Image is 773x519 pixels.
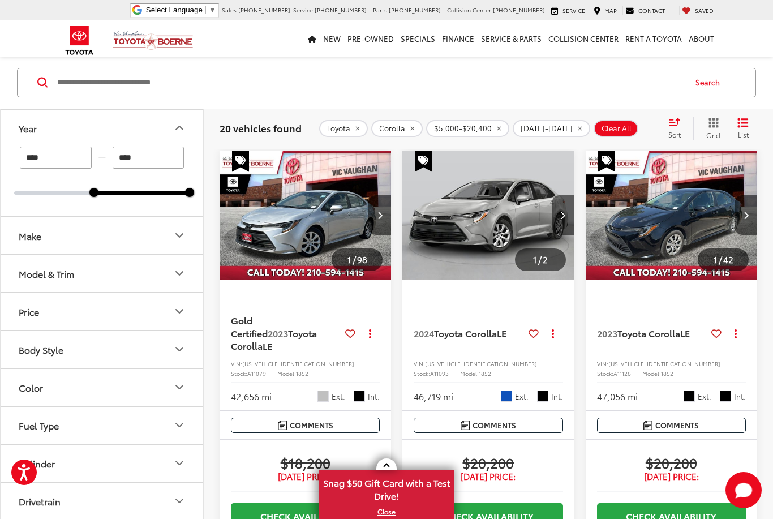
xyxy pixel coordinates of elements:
[247,369,266,378] span: A11079
[663,117,693,140] button: Select sort value
[439,20,478,57] a: Finance
[205,6,206,14] span: ​
[219,151,392,281] img: 2023 Toyota Corolla LE
[622,20,685,57] a: Rent a Toyota
[231,390,272,403] div: 42,656 mi
[113,31,194,50] img: Vic Vaughan Toyota of Boerne
[231,327,317,352] span: Toyota Corolla
[1,445,204,482] button: CylinderCylinder
[493,6,545,14] span: [PHONE_NUMBER]
[680,327,690,340] span: LE
[661,369,673,378] span: 1852
[545,20,622,57] a: Collision Center
[430,369,449,378] span: A11093
[685,20,718,57] a: About
[497,327,506,340] span: LE
[537,391,548,402] span: Black
[389,6,441,14] span: [PHONE_NUMBER]
[320,20,344,57] a: New
[368,195,391,235] button: Next image
[597,327,617,340] span: 2023
[369,329,371,338] span: dropdown dots
[597,390,638,403] div: 47,056 mi
[317,391,329,402] span: Silver
[718,256,723,264] span: /
[146,6,216,14] a: Select Language​
[320,471,453,505] span: Snag $50 Gift Card with a Test Drive!
[729,117,757,140] button: List View
[414,327,523,340] a: 2024Toyota CorollaLE
[173,229,186,242] div: Make
[714,253,718,265] span: 1
[415,151,432,172] span: Special
[319,120,368,137] button: remove Toyota
[602,124,632,133] span: Clear All
[425,359,537,368] span: [US_VEHICLE_IDENTIFICATION_NUMBER]
[173,456,186,470] div: Cylinder
[19,344,63,355] div: Body Style
[698,391,711,402] span: Ext.
[613,369,631,378] span: A11126
[1,369,204,406] button: ColorColor
[725,472,762,508] svg: Start Chat
[173,342,186,356] div: Body Style
[219,151,392,280] a: 2023 Toyota Corolla LE2023 Toyota Corolla LE2023 Toyota Corolla LE2023 Toyota Corolla LE
[434,327,497,340] span: Toyota Corolla
[238,6,290,14] span: [PHONE_NUMBER]
[95,153,109,162] span: —
[668,130,681,139] span: Sort
[146,6,203,14] span: Select Language
[231,314,341,352] a: Gold Certified2023Toyota CorollaLE
[315,6,367,14] span: [PHONE_NUMBER]
[478,20,545,57] a: Service & Parts: Opens in a new tab
[19,123,37,134] div: Year
[220,121,302,135] span: 20 vehicles found
[293,6,313,14] span: Service
[725,472,762,508] button: Toggle Chat Window
[608,359,720,368] span: [US_VEHICLE_IDENTIFICATION_NUMBER]
[397,20,439,57] a: Specials
[585,151,758,280] div: 2023 Toyota Corolla LE 0
[414,327,434,340] span: 2024
[594,120,638,137] button: Clear All
[597,359,608,368] span: VIN:
[585,151,758,281] img: 2023 Toyota Corolla LE
[231,359,242,368] span: VIN:
[402,151,575,281] img: 2024 Toyota Corolla LE
[332,391,345,402] span: Ext.
[513,120,590,137] button: remove 2014-2024
[232,151,249,172] span: Special
[585,151,758,280] a: 2023 Toyota Corolla LE2023 Toyota Corolla LE2023 Toyota Corolla LE2023 Toyota Corolla LE
[19,306,39,317] div: Price
[242,359,354,368] span: [US_VEHICLE_IDENTIFICATION_NUMBER]
[173,267,186,280] div: Model & Trim
[598,151,615,172] span: Special
[414,418,562,433] button: Comments
[231,454,380,471] span: $18,200
[562,6,585,15] span: Service
[479,369,491,378] span: 1852
[173,494,186,508] div: Drivetrain
[19,230,41,241] div: Make
[368,391,380,402] span: Int.
[278,421,287,430] img: Comments
[173,418,186,432] div: Fuel Type
[173,121,186,135] div: Year
[548,6,588,15] a: Service
[521,124,573,133] span: [DATE]-[DATE]
[290,420,333,431] span: Comments
[551,391,563,402] span: Int.
[414,390,453,403] div: 46,719 mi
[379,124,405,133] span: Corolla
[723,253,733,265] span: 42
[1,255,204,292] button: Model & TrimModel & Trim
[597,327,707,340] a: 2023Toyota CorollaLE
[643,421,652,430] img: Comments
[655,420,699,431] span: Comments
[604,6,617,15] span: Map
[622,6,668,15] a: Contact
[1,293,204,330] button: PricePrice
[552,329,554,338] span: dropdown dots
[268,327,288,340] span: 2023
[402,151,575,280] a: 2024 Toyota Corolla LE2024 Toyota Corolla LE2024 Toyota Corolla LE2024 Toyota Corolla LE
